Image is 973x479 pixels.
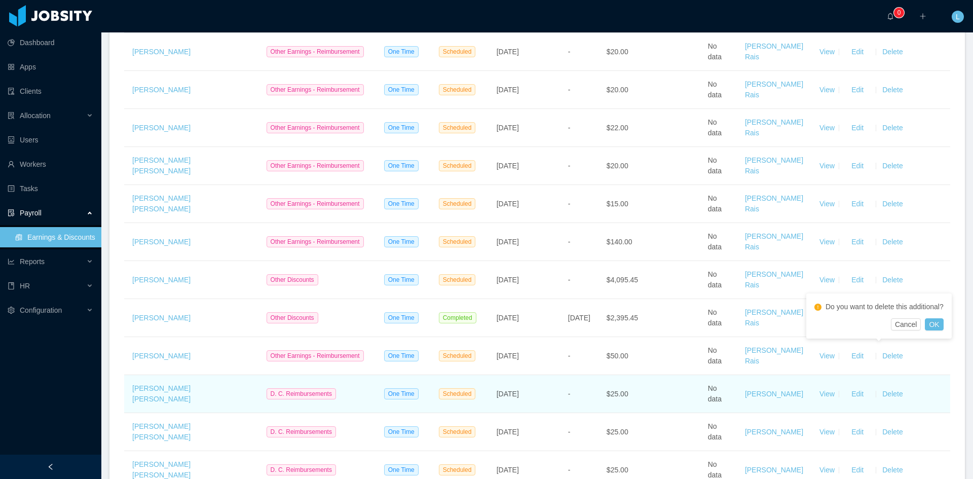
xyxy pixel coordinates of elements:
span: No data [708,232,722,251]
a: [PERSON_NAME] Rais [745,270,803,289]
a: [PERSON_NAME] [PERSON_NAME] [132,460,191,479]
span: No data [708,194,722,213]
span: One Time [384,388,419,399]
a: icon: auditClients [8,81,93,101]
a: [PERSON_NAME] [PERSON_NAME] [132,422,191,441]
span: $15.00 [607,200,628,208]
span: One Time [384,46,419,57]
span: [DATE] [497,200,519,208]
a: [PERSON_NAME] Rais [745,232,803,251]
span: Other Earnings - Reimbursement [267,122,364,133]
button: Delete [880,462,905,478]
button: Delete [880,386,905,402]
span: - [568,390,571,398]
button: Delete [880,44,905,60]
span: $25.00 [607,428,628,436]
button: Delete [880,424,905,440]
span: [DATE] [497,352,519,360]
a: [PERSON_NAME] [132,86,191,94]
a: icon: appstoreApps [8,57,93,77]
span: Scheduled [439,274,476,285]
a: icon: pie-chartDashboard [8,32,93,53]
span: No data [708,270,722,289]
span: - [568,162,571,170]
button: Delete [880,120,905,136]
span: Scheduled [439,350,476,361]
button: Edit [843,82,872,98]
a: [PERSON_NAME] [132,276,191,284]
a: [PERSON_NAME] [132,238,191,246]
span: [DATE] [497,124,519,132]
button: Edit [843,196,872,212]
a: [PERSON_NAME] [PERSON_NAME] [132,194,191,213]
a: View [819,124,835,132]
span: [DATE] [497,428,519,436]
span: Scheduled [439,464,476,475]
span: [DATE] [497,314,519,322]
span: $25.00 [607,390,628,398]
span: One Time [384,350,419,361]
i: icon: line-chart [8,258,15,265]
span: Allocation [20,112,51,120]
button: Edit [843,348,872,364]
span: - [568,428,571,436]
span: $20.00 [607,86,628,94]
span: Reports [20,257,45,266]
span: No data [708,118,722,137]
span: No data [708,80,722,99]
a: [PERSON_NAME] [PERSON_NAME] [132,384,191,403]
a: [PERSON_NAME] Rais [745,80,803,99]
span: Other Earnings - Reimbursement [267,350,364,361]
span: - [568,276,571,284]
a: [PERSON_NAME] Rais [745,118,803,137]
button: Delete [880,82,905,98]
span: No data [708,460,722,479]
span: D. C. Reimbursements [267,464,336,475]
span: - [568,124,571,132]
span: No data [708,156,722,175]
button: Edit [843,120,872,136]
span: One Time [384,426,419,437]
a: View [819,162,835,170]
span: One Time [384,274,419,285]
span: Scheduled [439,160,476,171]
span: $20.00 [607,48,628,56]
span: One Time [384,464,419,475]
span: Completed [439,312,476,323]
button: Delete [880,272,905,288]
a: View [819,86,835,94]
span: No data [708,422,722,441]
span: One Time [384,236,419,247]
span: - [568,352,571,360]
span: Configuration [20,306,62,314]
span: One Time [384,122,419,133]
span: One Time [384,84,419,95]
a: [PERSON_NAME] [132,124,191,132]
a: icon: userWorkers [8,154,93,174]
span: Scheduled [439,122,476,133]
span: Other Earnings - Reimbursement [267,46,364,57]
a: View [819,390,835,398]
i: icon: book [8,282,15,289]
a: View [819,238,835,246]
span: - [568,200,571,208]
a: [PERSON_NAME] [132,314,191,322]
span: Other Earnings - Reimbursement [267,236,364,247]
span: $22.00 [607,124,628,132]
button: Edit [843,158,872,174]
span: Payroll [20,209,42,217]
span: D. C. Reimbursements [267,388,336,399]
i: icon: solution [8,112,15,119]
button: Cancel [891,318,921,330]
span: [DATE] [568,314,590,322]
span: L [956,11,960,23]
a: View [819,466,835,474]
i: icon: setting [8,307,15,314]
span: Other Earnings - Reimbursement [267,160,364,171]
span: - [568,48,571,56]
a: icon: robotUsers [8,130,93,150]
span: Other Discounts [267,274,318,285]
a: [PERSON_NAME] [132,352,191,360]
i: icon: plus [919,13,926,20]
button: OK [925,318,943,330]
